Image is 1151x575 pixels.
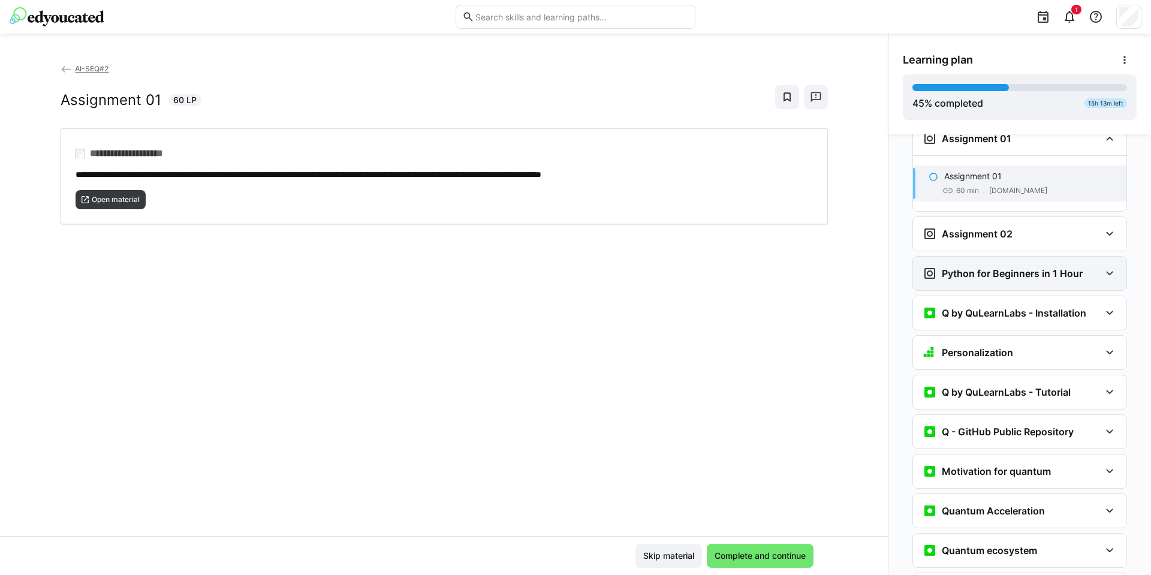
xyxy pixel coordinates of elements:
button: Open material [76,190,146,209]
h3: Q by QuLearnLabs - Tutorial [942,386,1071,398]
h3: Quantum ecosystem [942,544,1037,556]
span: 45 [912,97,924,109]
h3: Q by QuLearnLabs - Installation [942,307,1086,319]
div: % completed [912,96,983,110]
span: AI-SEQ#2 [75,64,109,73]
h3: Assignment 01 [942,133,1011,144]
span: Skip material [641,550,696,562]
span: 60 min [956,186,979,195]
span: 60 LP [173,94,197,106]
p: Assignment 01 [944,170,1002,182]
h3: Q - GitHub Public Repository [942,426,1074,438]
a: AI-SEQ#2 [61,64,109,73]
span: Complete and continue [713,550,807,562]
h3: Motivation for quantum [942,465,1051,477]
button: Complete and continue [707,544,813,568]
input: Search skills and learning paths… [474,11,689,22]
h3: Quantum Acceleration [942,505,1045,517]
h3: Python for Beginners in 1 Hour [942,267,1083,279]
button: Skip material [635,544,702,568]
span: Learning plan [903,53,973,67]
span: Open material [91,195,141,204]
h3: Personalization [942,347,1013,359]
div: 15h 13m left [1084,98,1127,108]
span: 1 [1075,6,1078,13]
span: [DOMAIN_NAME] [989,186,1047,195]
h2: Assignment 01 [61,91,161,109]
h3: Assignment 02 [942,228,1013,240]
